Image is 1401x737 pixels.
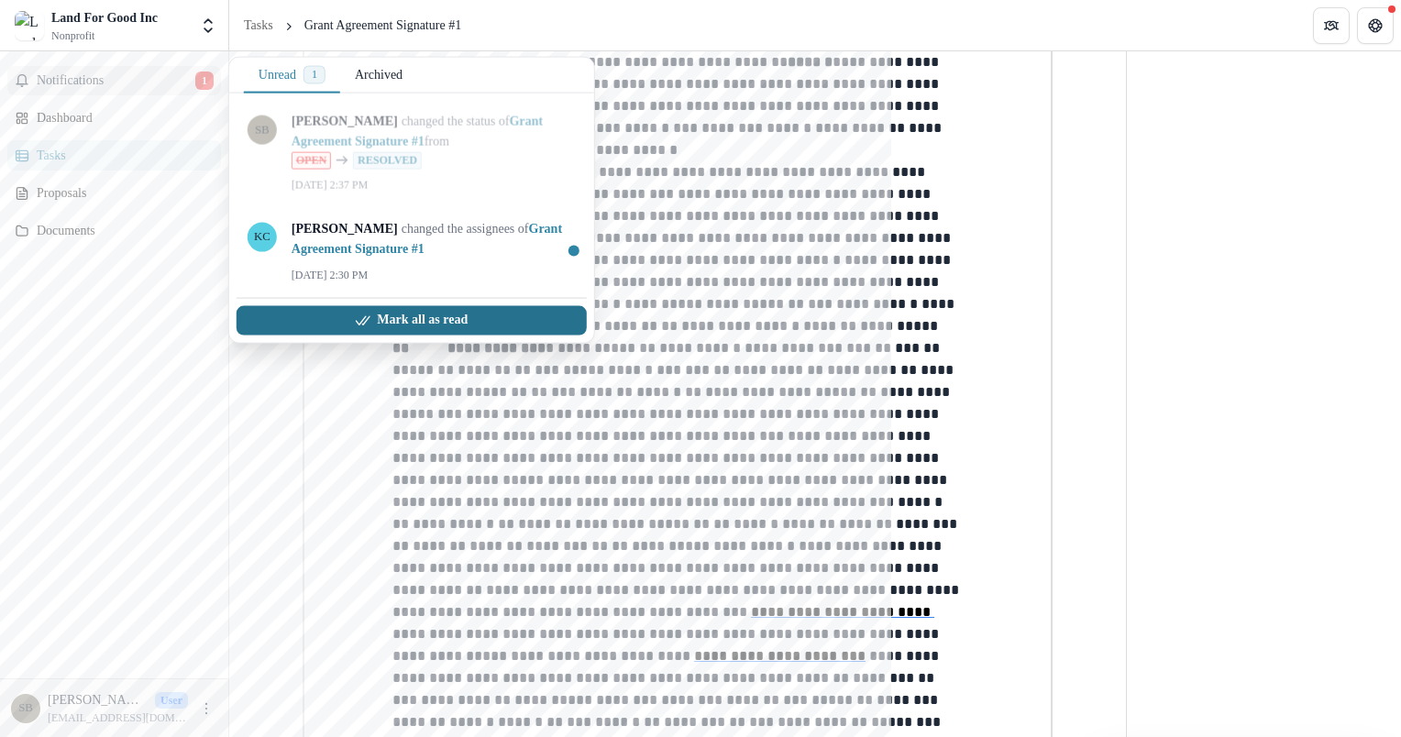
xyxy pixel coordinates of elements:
[37,73,195,89] span: Notifications
[237,305,587,335] button: Mark all as read
[312,68,317,81] span: 1
[37,183,206,203] div: Proposals
[1313,7,1350,44] button: Partners
[292,221,562,255] a: Grant Agreement Signature #1
[237,12,281,38] a: Tasks
[195,7,221,44] button: Open entity switcher
[7,178,221,208] a: Proposals
[51,27,94,44] span: Nonprofit
[304,16,461,35] div: Grant Agreement Signature #1
[244,16,273,35] div: Tasks
[195,698,217,720] button: More
[292,115,543,148] a: Grant Agreement Signature #1
[195,71,214,90] span: 1
[292,218,576,258] p: changed the assignees of
[37,108,206,127] div: Dashboard
[51,8,158,27] div: Land For Good Inc
[48,690,148,709] p: [PERSON_NAME]
[244,58,340,93] button: Unread
[155,692,188,709] p: User
[15,11,44,40] img: Land For Good Inc
[340,58,417,93] button: Archived
[292,112,576,170] p: changed the status of from
[7,66,221,95] button: Notifications1
[37,221,206,240] div: Documents
[37,146,206,165] div: Tasks
[48,709,188,726] p: [EMAIL_ADDRESS][DOMAIN_NAME]
[1357,7,1394,44] button: Get Help
[7,140,221,170] a: Tasks
[7,103,221,133] a: Dashboard
[7,215,221,246] a: Documents
[18,702,33,714] div: Shemariah Blum-Evitts
[237,12,469,38] nav: breadcrumb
